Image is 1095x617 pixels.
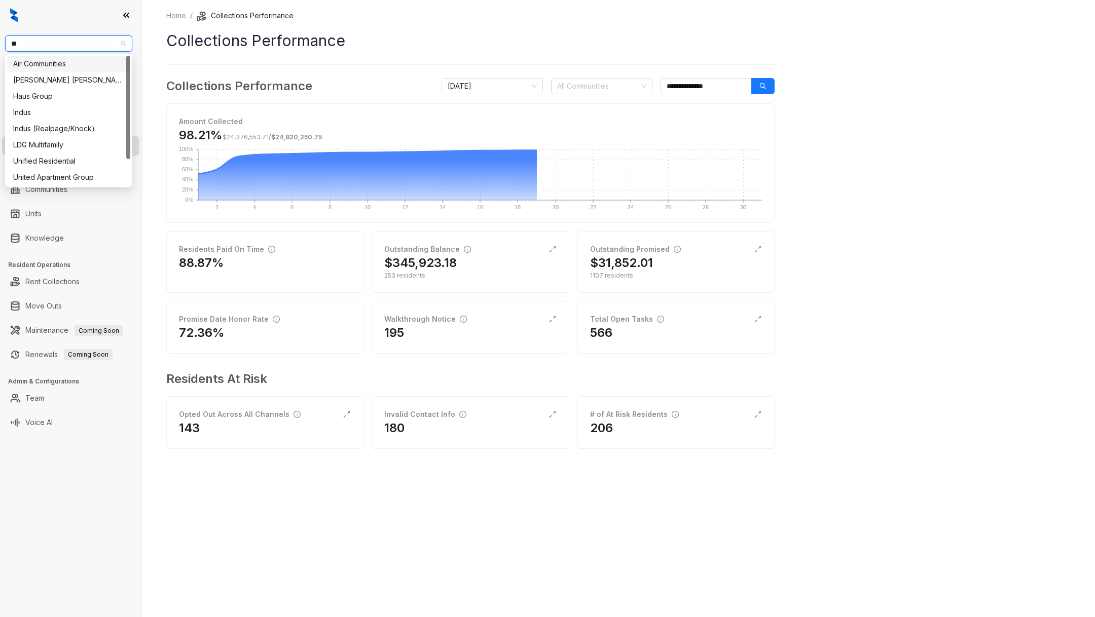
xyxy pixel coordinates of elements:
div: Invalid Contact Info [384,409,466,420]
text: 30 [740,204,746,210]
span: info-circle [459,411,466,418]
text: 20 [553,204,559,210]
a: Home [164,10,188,21]
a: Team [25,388,44,408]
li: Collections [2,136,139,156]
div: Gates Hudson [7,72,130,88]
h2: $345,923.18 [384,255,457,271]
h3: 98.21% [179,127,322,143]
div: Outstanding Promised [590,244,681,255]
span: expand-alt [754,315,762,323]
span: Coming Soon [75,325,123,336]
h2: 180 [384,420,405,436]
h3: Resident Operations [8,260,141,269]
li: Leasing [2,111,139,132]
h2: 206 [590,420,613,436]
div: Unified Residential [7,153,130,169]
span: $24,820,250.75 [271,133,322,141]
span: / [223,133,322,141]
span: expand-alt [549,245,557,253]
li: Team [2,388,139,408]
a: Knowledge [25,228,64,248]
img: logo [10,8,18,22]
h2: 143 [179,420,200,436]
text: 8 [328,204,332,210]
strong: Amount Collected [179,117,243,126]
div: 1107 residents [590,271,762,280]
text: 10 [364,204,371,210]
text: 16 [477,204,483,210]
h2: 72.36% [179,325,225,341]
text: 26 [665,204,671,210]
div: LDG Multifamily [7,137,130,153]
text: 4 [253,204,256,210]
div: Air Communities [7,56,130,72]
h2: 88.87% [179,255,224,271]
div: United Apartment Group [13,172,124,183]
div: Haus Group [7,88,130,104]
span: info-circle [674,246,681,253]
div: Haus Group [13,91,124,102]
span: info-circle [273,316,280,323]
li: Rent Collections [2,272,139,292]
div: Outstanding Balance [384,244,471,255]
span: $24,376,553.71 [223,133,269,141]
span: info-circle [464,246,471,253]
text: 0% [185,197,193,203]
text: 6 [290,204,294,210]
div: 253 residents [384,271,556,280]
li: Communities [2,179,139,200]
div: # of At Risk Residents [590,409,679,420]
div: Promise Date Honor Rate [179,314,280,325]
h2: 195 [384,325,404,341]
li: Voice AI [2,412,139,433]
li: / [190,10,193,21]
div: Opted Out Across All Channels [179,409,301,420]
text: 20% [182,186,193,192]
h3: Collections Performance [166,77,312,95]
span: info-circle [460,316,467,323]
li: Leads [2,68,139,88]
span: expand-alt [549,410,557,418]
span: info-circle [294,411,301,418]
text: 14 [440,204,446,210]
span: info-circle [657,316,664,323]
li: Collections Performance [197,10,294,21]
span: expand-alt [343,410,351,418]
span: search [759,83,766,90]
div: United Apartment Group [7,169,130,185]
a: RenewalsComing Soon [25,344,113,365]
div: Unified Residential [13,156,124,167]
a: Voice AI [25,412,53,433]
span: Coming Soon [64,349,113,360]
li: Move Outs [2,296,139,316]
span: expand-alt [754,410,762,418]
h2: 566 [590,325,612,341]
a: Communities [25,179,67,200]
span: info-circle [672,411,679,418]
text: 80% [182,156,193,162]
text: 40% [182,176,193,182]
div: LDG Multifamily [13,139,124,150]
div: Indus [13,107,124,118]
div: Indus [7,104,130,121]
div: Indus (Realpage/Knock) [7,121,130,137]
div: Residents Paid On Time [179,244,275,255]
h3: Residents At Risk [166,370,766,388]
span: info-circle [268,246,275,253]
a: Move Outs [25,296,62,316]
text: 2 [215,204,218,210]
li: Renewals [2,344,139,365]
text: 100% [179,146,193,152]
text: 18 [515,204,521,210]
span: expand-alt [549,315,557,323]
div: Indus (Realpage/Knock) [13,123,124,134]
div: Air Communities [13,58,124,69]
a: Units [25,204,42,224]
text: 22 [590,204,596,210]
text: 24 [628,204,634,210]
h1: Collections Performance [166,29,775,52]
li: Units [2,204,139,224]
div: [PERSON_NAME] [PERSON_NAME] [13,74,124,86]
text: 60% [182,166,193,172]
